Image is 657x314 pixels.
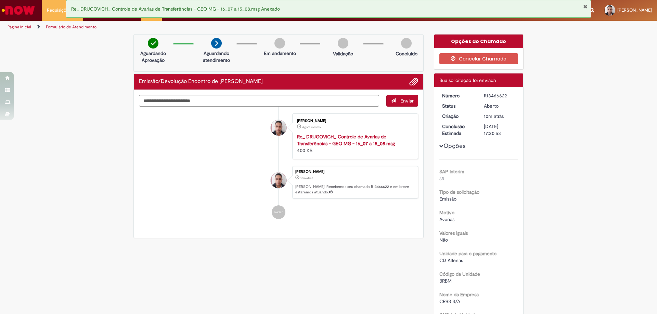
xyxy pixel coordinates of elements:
span: 10m atrás [484,113,504,119]
p: Concluído [396,50,417,57]
b: Valores Iguais [439,230,468,236]
b: Tipo de solicitação [439,189,479,195]
button: Adicionar anexos [409,77,418,86]
p: Aguardando Aprovação [137,50,170,64]
time: 01/09/2025 09:30:48 [300,176,313,180]
p: Aguardando atendimento [200,50,233,64]
span: Re_ DRUGOVICH_ Controle de Avarias de Transferências - GEO MG - 16_07 a 15_08.msg Anexado [71,6,280,12]
img: img-circle-grey.png [338,38,348,49]
p: [PERSON_NAME]! Recebemos seu chamado R13466622 e em breve estaremos atuando. [295,184,414,195]
dt: Status [437,103,479,109]
div: 01/09/2025 09:30:48 [484,113,516,120]
ul: Trilhas de página [5,21,433,33]
img: check-circle-green.png [148,38,158,49]
span: Não [439,237,448,243]
a: Página inicial [8,24,31,30]
button: Cancelar Chamado [439,53,518,64]
div: [PERSON_NAME] [297,119,411,123]
p: Validação [333,50,353,57]
time: 01/09/2025 09:30:48 [484,113,504,119]
img: img-circle-grey.png [401,38,412,49]
dt: Criação [437,113,479,120]
img: arrow-next.png [211,38,222,49]
b: Unidade para o pagamento [439,250,497,257]
a: Formulário de Atendimento [46,24,96,30]
span: Avarias [439,216,454,222]
button: Enviar [386,95,418,107]
button: Fechar Notificação [583,4,588,9]
b: Motivo [439,209,454,216]
h2: Emissão/Devolução Encontro de Contas Fornecedor Histórico de tíquete [139,79,263,85]
b: Nome da Empresa [439,291,479,298]
img: img-circle-grey.png [274,38,285,49]
dt: Número [437,92,479,99]
p: Em andamento [264,50,296,57]
div: R13466622 [484,92,516,99]
span: Agora mesmo [302,125,321,129]
span: s4 [439,175,444,181]
ul: Histórico de tíquete [139,107,418,226]
span: CD Alfenas [439,257,463,263]
div: Opções do Chamado [434,35,524,48]
div: Neilon Fernandes de Souza [271,120,286,136]
span: CRBS S/A [439,298,460,304]
span: [PERSON_NAME] [617,7,652,13]
div: [DATE] 17:30:53 [484,123,516,137]
span: BRBM [439,278,452,284]
b: Código da Unidade [439,271,480,277]
textarea: Digite sua mensagem aqui... [139,95,379,107]
b: SAP Interim [439,168,464,175]
a: Re_ DRUGOVICH_ Controle de Avarias de Transferências - GEO MG - 16_07 a 15_08.msg [297,134,395,147]
li: Neilon Fernandes de Souza [139,166,418,199]
img: ServiceNow [1,3,36,17]
span: 10m atrás [300,176,313,180]
span: Sua solicitação foi enviada [439,77,496,83]
div: [PERSON_NAME] [295,170,414,174]
time: 01/09/2025 09:40:39 [302,125,321,129]
span: Enviar [400,98,414,104]
div: Neilon Fernandes de Souza [271,173,286,188]
div: Aberto [484,103,516,109]
span: Emissão [439,196,456,202]
dt: Conclusão Estimada [437,123,479,137]
span: Requisições [47,7,71,14]
div: 400 KB [297,133,411,154]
